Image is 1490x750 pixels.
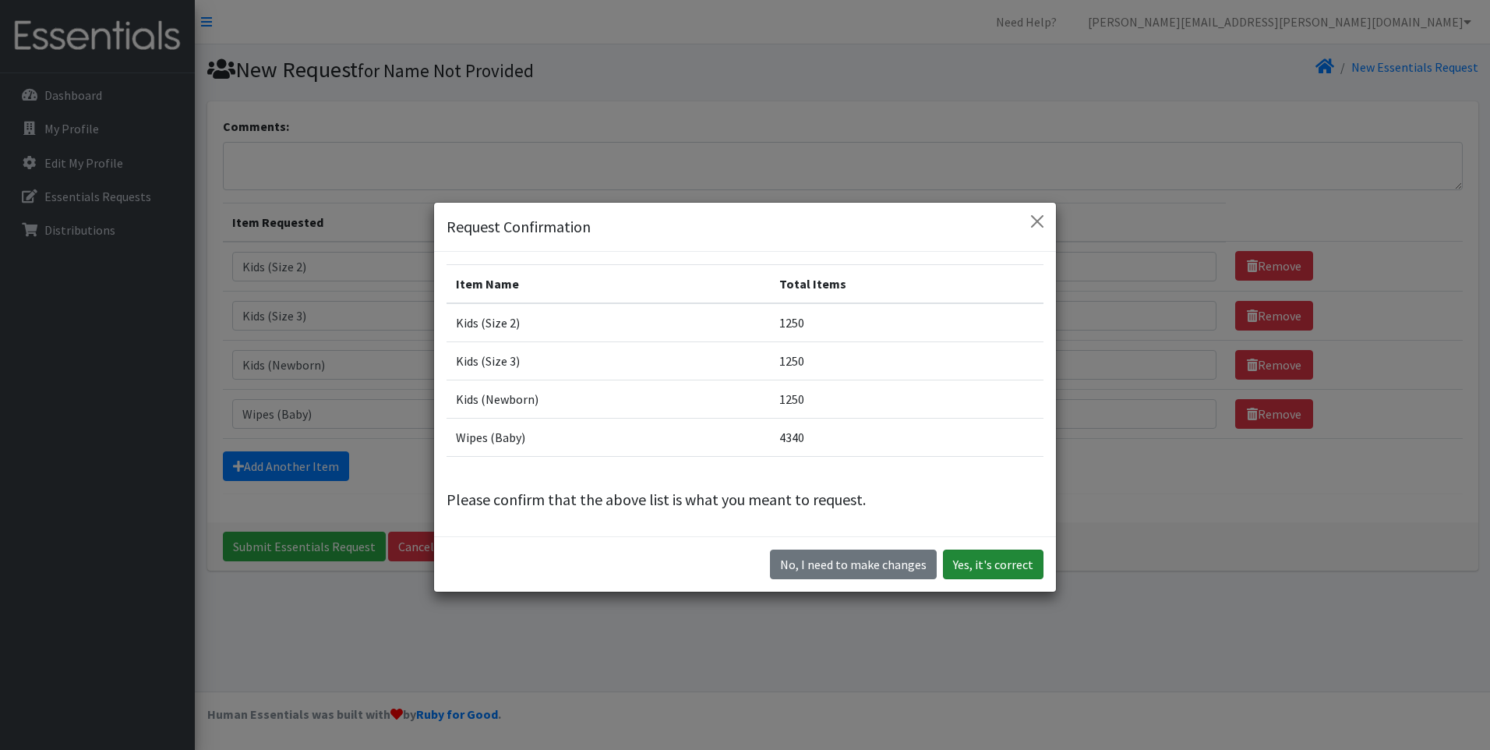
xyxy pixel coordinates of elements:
[447,215,591,239] h5: Request Confirmation
[447,418,770,456] td: Wipes (Baby)
[770,303,1043,342] td: 1250
[1025,209,1050,234] button: Close
[770,418,1043,456] td: 4340
[447,488,1043,511] p: Please confirm that the above list is what you meant to request.
[770,550,937,579] button: No I need to make changes
[770,264,1043,303] th: Total Items
[447,341,770,380] td: Kids (Size 3)
[770,380,1043,418] td: 1250
[943,550,1043,579] button: Yes, it's correct
[447,264,770,303] th: Item Name
[770,341,1043,380] td: 1250
[447,380,770,418] td: Kids (Newborn)
[447,303,770,342] td: Kids (Size 2)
